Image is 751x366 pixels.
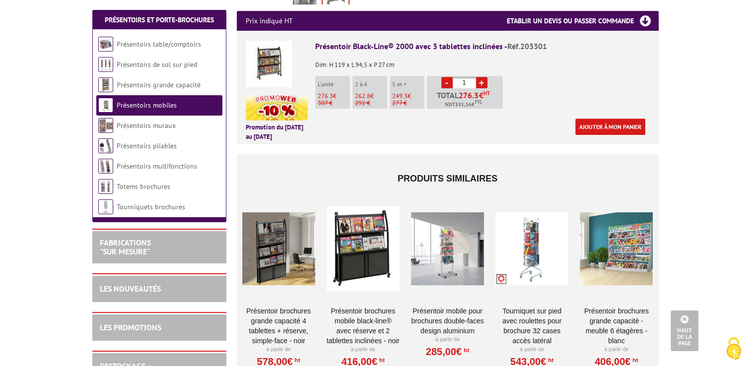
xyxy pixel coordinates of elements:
img: Totems brochures [98,179,113,194]
a: Haut de la page [671,310,698,351]
a: Totems brochures [117,182,170,191]
span: 249.3 [392,92,408,100]
p: 307 € [318,100,350,107]
p: Prix indiqué HT [246,11,293,31]
sup: HT [546,357,553,364]
img: Présentoir Black-Line® 2000 avec 3 tablettes inclinées [246,41,292,87]
a: Présentoir brochures mobile Black-Line® avec réserve et 2 tablettes inclinées - NOIR [327,306,400,346]
a: Tourniquets brochures [117,202,185,211]
button: Cookies (fenêtre modale) [716,332,751,366]
sup: HT [462,347,469,354]
p: À partir de [580,346,653,354]
img: Cookies (fenêtre modale) [721,336,746,361]
span: 331,56 [455,101,472,109]
p: À partir de [327,346,400,354]
img: Tourniquets brochures [98,199,113,214]
p: À partir de [495,346,568,354]
p: Promotion du [DATE] au [DATE] [246,123,308,141]
a: Présentoirs muraux [117,121,176,130]
img: Présentoirs pliables [98,138,113,153]
span: 262.8 [355,92,370,100]
span: 276.3 [459,91,479,99]
h3: Etablir un devis ou passer commande [507,11,659,31]
p: Dim. H 119 x L 94,5 x P 27 cm [315,55,650,68]
a: LES PROMOTIONS [100,322,161,332]
a: Présentoir brochures Grande capacité 4 tablettes + réserve, simple-face - Noir [242,306,315,346]
p: € [318,93,350,100]
a: 543,00€HT [510,359,553,365]
span: Soit € [445,101,482,109]
p: 5 et + [392,81,424,88]
img: Présentoirs mobiles [98,98,113,113]
a: 578,00€HT [257,359,300,365]
p: À partir de [242,346,315,354]
img: Présentoirs table/comptoirs [98,37,113,52]
img: promotion [246,95,308,121]
span: Réf.203301 [507,41,547,51]
img: Présentoirs muraux [98,118,113,133]
img: Présentoirs de sol sur pied [98,57,113,72]
p: € [392,93,424,100]
sup: TTC [475,99,482,105]
a: Présentoir mobile pour brochures double-faces Design aluminium [411,306,484,336]
a: Présentoirs multifonctions [117,162,197,171]
a: Présentoirs et Porte-brochures [105,15,214,24]
sup: HT [293,357,300,364]
span: € [479,91,483,99]
sup: HT [483,90,490,97]
a: Présentoirs table/comptoirs [117,40,201,49]
img: Présentoirs grande capacité [98,77,113,92]
p: 277 € [392,100,424,107]
sup: HT [377,357,385,364]
a: Tourniquet sur pied avec roulettes pour brochure 32 cases accès latéral [495,306,568,346]
a: Ajouter à mon panier [575,119,645,135]
a: 406,00€HT [595,359,638,365]
img: Présentoirs multifonctions [98,159,113,174]
p: 2 à 4 [355,81,387,88]
p: L'unité [318,81,350,88]
span: Produits similaires [398,174,497,183]
a: + [476,77,487,88]
a: 285,00€HT [426,349,469,355]
p: Total [429,91,503,109]
a: FABRICATIONS"Sur Mesure" [100,238,151,256]
a: Présentoir Brochures grande capacité - Meuble 6 étagères - Blanc [580,306,653,346]
a: 416,00€HT [341,359,385,365]
p: € [355,93,387,100]
div: Présentoir Black-Line® 2000 avec 3 tablettes inclinées - [315,41,650,52]
a: Présentoirs de sol sur pied [117,60,197,69]
p: À partir de [411,336,484,344]
a: LES NOUVEAUTÉS [100,284,161,294]
a: - [441,77,453,88]
a: Présentoirs pliables [117,141,177,150]
a: Présentoirs mobiles [117,101,177,110]
span: 276.3 [318,92,333,100]
sup: HT [630,357,638,364]
a: Présentoirs grande capacité [117,80,201,89]
p: 292 € [355,100,387,107]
